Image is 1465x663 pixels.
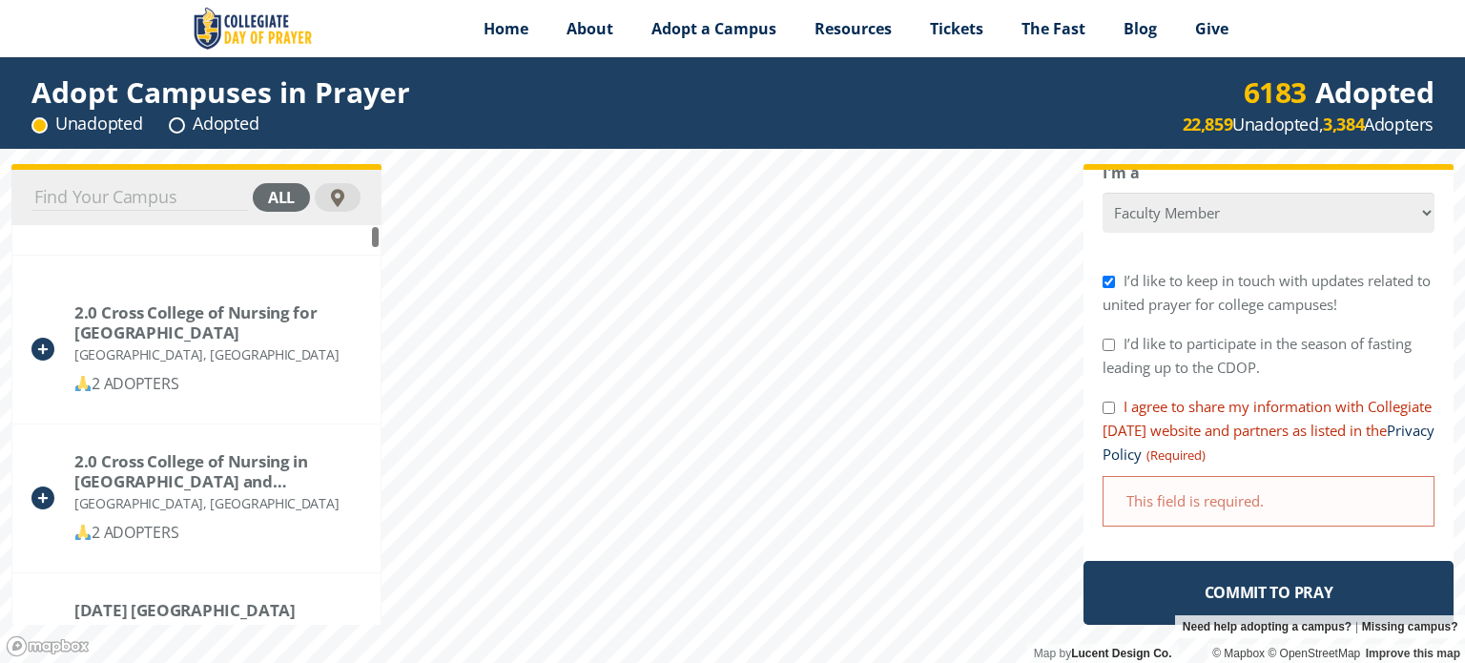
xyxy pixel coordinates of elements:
[911,5,1002,52] a: Tickets
[74,302,361,342] div: 2.0 Cross College of Nursing for Northern Norway
[253,183,310,212] div: all
[1083,561,1454,625] input: Commit to Pray
[74,372,361,396] div: 2 ADOPTERS
[1103,161,1140,185] label: I'm a
[74,620,296,644] div: Skikda, [GEOGRAPHIC_DATA]
[1176,5,1248,52] a: Give
[1362,615,1458,638] a: Missing campus?
[651,18,776,39] span: Adopt a Campus
[1103,271,1431,314] label: I’d like to keep in touch with updates related to united prayer for college campuses!
[6,635,90,657] a: Mapbox logo
[74,491,361,515] div: [GEOGRAPHIC_DATA], [GEOGRAPHIC_DATA]
[74,600,296,620] div: 20 August 1955 University of Skikda
[484,18,528,39] span: Home
[795,5,911,52] a: Resources
[1244,80,1434,104] div: Adopted
[1212,647,1265,660] a: Mapbox
[1103,476,1434,527] div: This field is required.
[1183,113,1233,135] strong: 22,859
[32,184,248,211] input: Find Your Campus
[632,5,795,52] a: Adopt a Campus
[1244,80,1307,104] div: 6183
[169,112,258,135] div: Adopted
[1183,113,1434,136] div: Unadopted, Adopters
[1175,615,1465,638] div: |
[1268,647,1360,660] a: OpenStreetMap
[1366,647,1460,660] a: Improve this map
[31,112,142,135] div: Unadopted
[1104,5,1176,52] a: Blog
[1021,18,1085,39] span: The Fast
[1002,5,1104,52] a: The Fast
[547,5,632,52] a: About
[1323,113,1364,135] strong: 3,384
[1026,644,1179,663] div: Map by
[815,18,892,39] span: Resources
[930,18,983,39] span: Tickets
[567,18,613,39] span: About
[464,5,547,52] a: Home
[74,451,361,491] div: 2.0 Cross College of Nursing in Oslo and Akershus
[1103,334,1412,377] label: I’d like to participate in the season of fasting leading up to the CDOP.
[1195,18,1228,39] span: Give
[75,525,91,540] img: 🙏
[1145,444,1206,467] span: (Required)
[31,80,410,104] div: Adopt Campuses in Prayer
[1071,647,1171,660] a: Lucent Design Co.
[74,342,361,366] div: [GEOGRAPHIC_DATA], [GEOGRAPHIC_DATA]
[1124,18,1157,39] span: Blog
[1183,615,1352,638] a: Need help adopting a campus?
[75,376,91,391] img: 🙏
[1103,397,1434,464] label: I agree to share my information with Collegiate [DATE] website and partners as listed in the
[74,521,361,545] div: 2 ADOPTERS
